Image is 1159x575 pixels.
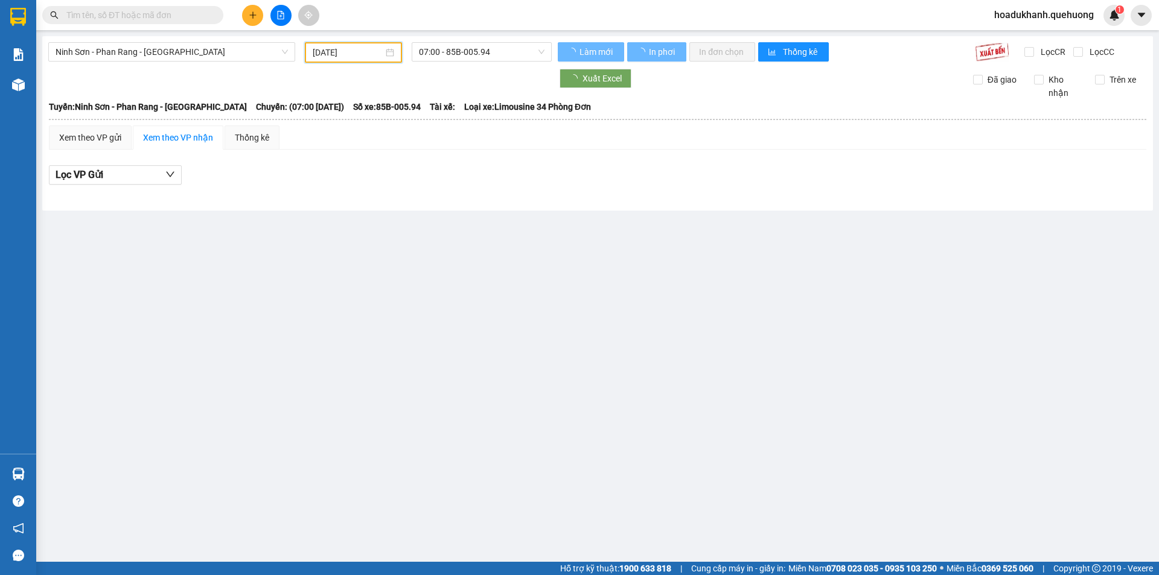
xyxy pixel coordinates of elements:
[49,165,182,185] button: Lọc VP Gửi
[637,48,647,56] span: loading
[680,562,682,575] span: |
[56,167,103,182] span: Lọc VP Gửi
[689,42,755,62] button: In đơn chọn
[1131,5,1152,26] button: caret-down
[560,562,671,575] span: Hỗ trợ kỹ thuật:
[12,468,25,480] img: warehouse-icon
[256,100,344,113] span: Chuyến: (07:00 [DATE])
[235,131,269,144] div: Thống kê
[353,100,421,113] span: Số xe: 85B-005.94
[758,42,829,62] button: bar-chartThống kê
[304,11,313,19] span: aim
[947,562,1033,575] span: Miền Bắc
[788,562,937,575] span: Miền Nam
[13,550,24,561] span: message
[242,5,263,26] button: plus
[768,48,778,57] span: bar-chart
[50,11,59,19] span: search
[1042,562,1044,575] span: |
[1036,45,1067,59] span: Lọc CR
[10,8,26,26] img: logo-vxr
[270,5,292,26] button: file-add
[985,7,1103,22] span: hoadukhanh.quehuong
[13,495,24,507] span: question-circle
[298,5,319,26] button: aim
[56,43,288,61] span: Ninh Sơn - Phan Rang - Miền Tây
[560,69,631,88] button: Xuất Excel
[1136,10,1147,21] span: caret-down
[66,8,209,22] input: Tìm tên, số ĐT hoặc mã đơn
[649,45,677,59] span: In phơi
[1092,564,1100,573] span: copyright
[249,11,257,19] span: plus
[783,45,819,59] span: Thống kê
[940,566,943,571] span: ⚪️
[982,564,1033,573] strong: 0369 525 060
[464,100,591,113] span: Loại xe: Limousine 34 Phòng Đơn
[691,562,785,575] span: Cung cấp máy in - giấy in:
[59,131,121,144] div: Xem theo VP gửi
[627,42,686,62] button: In phơi
[143,131,213,144] div: Xem theo VP nhận
[12,48,25,61] img: solution-icon
[430,100,455,113] span: Tài xế:
[619,564,671,573] strong: 1900 633 818
[975,42,1009,62] img: 9k=
[1116,5,1124,14] sup: 1
[1085,45,1116,59] span: Lọc CC
[579,45,615,59] span: Làm mới
[826,564,937,573] strong: 0708 023 035 - 0935 103 250
[1105,73,1141,86] span: Trên xe
[276,11,285,19] span: file-add
[165,170,175,179] span: down
[49,102,247,112] b: Tuyến: Ninh Sơn - Phan Rang - [GEOGRAPHIC_DATA]
[1044,73,1086,100] span: Kho nhận
[1117,5,1122,14] span: 1
[419,43,544,61] span: 07:00 - 85B-005.94
[983,73,1021,86] span: Đã giao
[13,523,24,534] span: notification
[567,48,578,56] span: loading
[1109,10,1120,21] img: icon-new-feature
[313,46,383,59] input: 01/07/2025
[12,78,25,91] img: warehouse-icon
[558,42,624,62] button: Làm mới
